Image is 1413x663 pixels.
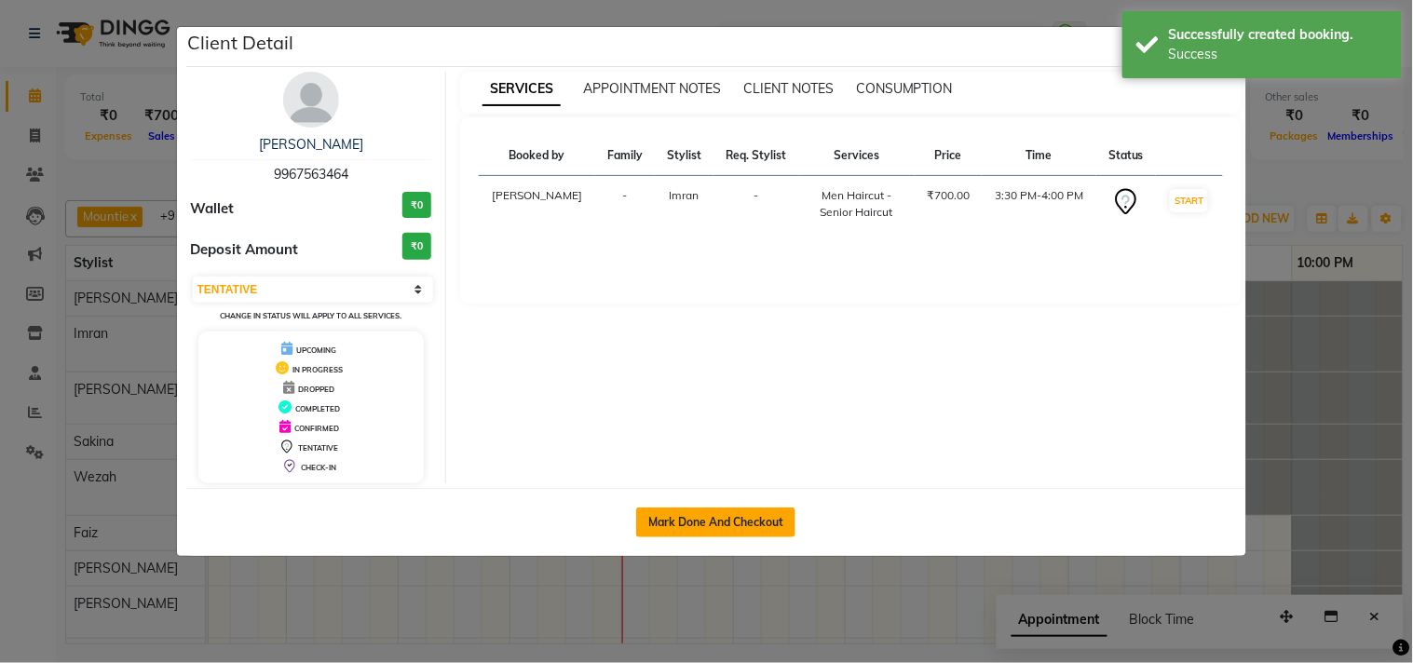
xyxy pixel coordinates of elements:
button: Mark Done And Checkout [636,507,795,537]
span: 9967563464 [274,166,348,183]
h3: ₹0 [402,233,431,260]
span: CONSUMPTION [856,80,953,97]
td: - [713,176,799,233]
th: Family [595,136,655,176]
th: Time [982,136,1096,176]
th: Services [799,136,915,176]
div: ₹700.00 [926,187,971,204]
h5: Client Detail [188,29,294,57]
img: avatar [283,72,339,128]
span: CLIENT NOTES [743,80,834,97]
div: Men Haircut - Senior Haircut [810,187,904,221]
span: CONFIRMED [294,424,339,433]
button: START [1170,189,1208,212]
a: [PERSON_NAME] [259,136,363,153]
td: - [595,176,655,233]
th: Stylist [655,136,713,176]
span: IN PROGRESS [292,365,343,374]
h3: ₹0 [402,192,431,219]
span: DROPPED [298,385,334,394]
span: APPOINTMENT NOTES [583,80,721,97]
small: Change in status will apply to all services. [220,311,401,320]
th: Price [915,136,982,176]
div: Success [1169,45,1388,64]
span: UPCOMING [296,345,336,355]
th: Booked by [479,136,595,176]
span: Wallet [191,198,235,220]
span: Deposit Amount [191,239,299,261]
td: 3:30 PM-4:00 PM [982,176,1096,233]
span: COMPLETED [295,404,340,413]
th: Status [1096,136,1156,176]
th: Req. Stylist [713,136,799,176]
span: CHECK-IN [301,463,336,472]
td: [PERSON_NAME] [479,176,595,233]
span: TENTATIVE [298,443,338,453]
span: Imran [670,188,700,202]
div: Successfully created booking. [1169,25,1388,45]
span: SERVICES [482,73,561,106]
